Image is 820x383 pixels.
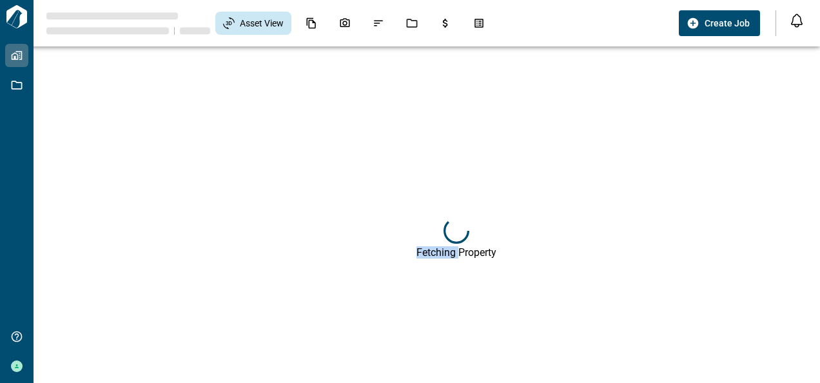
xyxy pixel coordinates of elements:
[465,12,493,34] div: Takeoff Center
[240,17,284,30] span: Asset View
[416,246,496,259] div: Fetching Property
[705,17,750,30] span: Create Job
[432,12,459,34] div: Budgets
[679,10,760,36] button: Create Job
[331,12,358,34] div: Photos
[365,12,392,34] div: Issues & Info
[398,12,425,34] div: Jobs
[215,12,291,35] div: Asset View
[298,12,325,34] div: Documents
[786,10,807,31] button: Open notification feed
